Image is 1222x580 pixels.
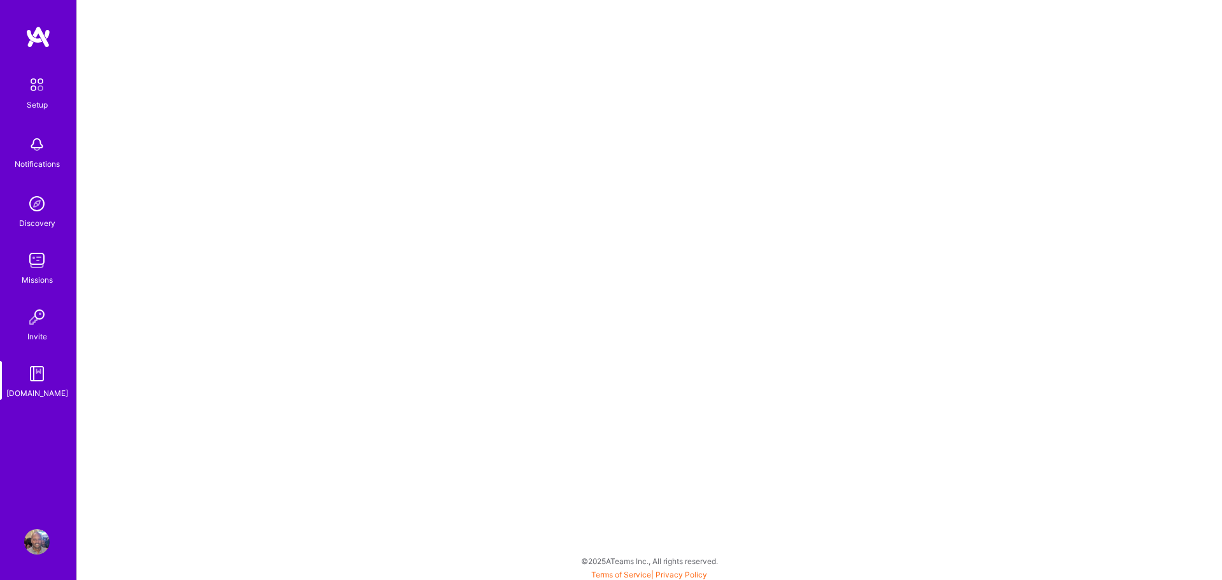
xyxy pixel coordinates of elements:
[24,191,50,216] img: discovery
[76,545,1222,577] div: © 2025 ATeams Inc., All rights reserved.
[22,273,53,286] div: Missions
[15,157,60,171] div: Notifications
[24,71,50,98] img: setup
[24,132,50,157] img: bell
[6,386,68,400] div: [DOMAIN_NAME]
[656,570,707,579] a: Privacy Policy
[24,529,50,555] img: User Avatar
[591,570,707,579] span: |
[19,216,55,230] div: Discovery
[591,570,651,579] a: Terms of Service
[24,361,50,386] img: guide book
[27,330,47,343] div: Invite
[24,248,50,273] img: teamwork
[25,25,51,48] img: logo
[27,98,48,111] div: Setup
[21,529,53,555] a: User Avatar
[24,304,50,330] img: Invite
